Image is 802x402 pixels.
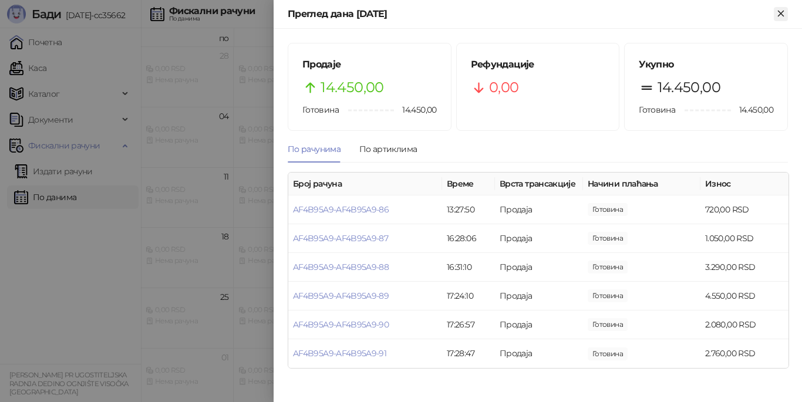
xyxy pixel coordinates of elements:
span: Готовина [639,104,675,115]
td: Продаја [495,253,583,282]
span: 720,00 [588,203,628,216]
td: 2.080,00 RSD [700,310,788,339]
span: 1.050,00 [588,232,628,245]
td: 4.550,00 RSD [700,282,788,310]
td: Продаја [495,282,583,310]
span: 0,00 [489,76,518,99]
td: 1.050,00 RSD [700,224,788,253]
td: Продаја [495,310,583,339]
span: 14.450,00 [658,76,720,99]
span: 3.290,00 [588,261,628,273]
a: AF4B95A9-AF4B95A9-88 [293,262,389,272]
td: 16:28:06 [442,224,495,253]
td: 2.760,00 RSD [700,339,788,368]
th: Износ [700,173,788,195]
td: 720,00 RSD [700,195,788,224]
a: AF4B95A9-AF4B95A9-91 [293,348,386,359]
td: 17:24:10 [442,282,495,310]
td: 16:31:10 [442,253,495,282]
a: AF4B95A9-AF4B95A9-87 [293,233,388,244]
span: 4.550,00 [588,289,628,302]
th: Време [442,173,495,195]
h5: Укупно [639,58,773,72]
th: Начини плаћања [583,173,700,195]
span: 2.760,00 [588,347,628,360]
span: 14.450,00 [321,76,383,99]
h5: Продаје [302,58,437,72]
th: Број рачуна [288,173,442,195]
span: Готовина [302,104,339,115]
td: 3.290,00 RSD [700,253,788,282]
h5: Рефундације [471,58,605,72]
div: По артиклима [359,143,417,156]
span: 14.450,00 [731,103,773,116]
td: Продаја [495,224,583,253]
td: 17:26:57 [442,310,495,339]
a: AF4B95A9-AF4B95A9-90 [293,319,389,330]
span: 2.080,00 [588,318,628,331]
td: 17:28:47 [442,339,495,368]
button: Close [774,7,788,21]
th: Врста трансакције [495,173,583,195]
span: 14.450,00 [394,103,436,116]
div: Преглед дана [DATE] [288,7,774,21]
a: AF4B95A9-AF4B95A9-86 [293,204,389,215]
td: 13:27:50 [442,195,495,224]
a: AF4B95A9-AF4B95A9-89 [293,290,389,301]
td: Продаја [495,339,583,368]
td: Продаја [495,195,583,224]
div: По рачунима [288,143,341,156]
